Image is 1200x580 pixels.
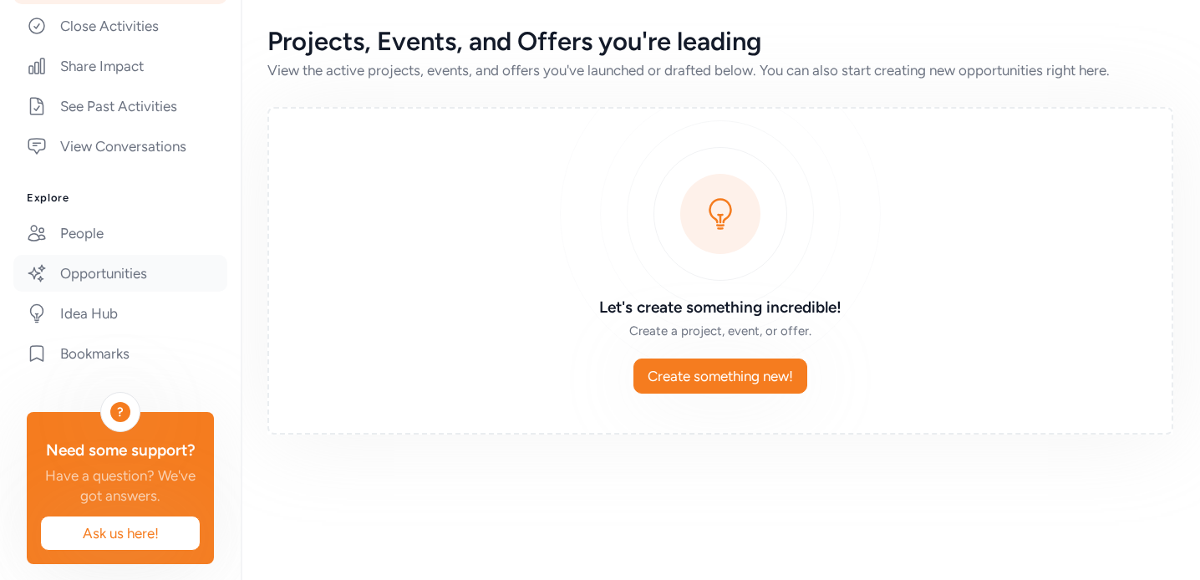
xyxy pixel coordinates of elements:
a: View Conversations [13,128,227,165]
span: Ask us here! [54,523,186,543]
div: Projects, Events, and Offers you're leading [267,27,1173,57]
div: Create a project, event, or offer. [480,323,961,339]
a: Bookmarks [13,335,227,372]
h3: Let's create something incredible! [480,296,961,319]
div: Need some support? [40,439,201,462]
a: Idea Hub [13,295,227,332]
a: Share Impact [13,48,227,84]
div: Have a question? We've got answers. [40,466,201,506]
a: See Past Activities [13,88,227,125]
a: Close Activities [13,8,227,44]
a: People [13,215,227,252]
button: Ask us here! [40,516,201,551]
span: Create something new! [648,366,793,386]
h3: Explore [27,191,214,205]
a: Opportunities [13,255,227,292]
button: Create something new! [633,359,807,394]
div: ? [110,402,130,422]
div: View the active projects, events, and offers you've launched or drafted below. You can also start... [267,60,1173,80]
